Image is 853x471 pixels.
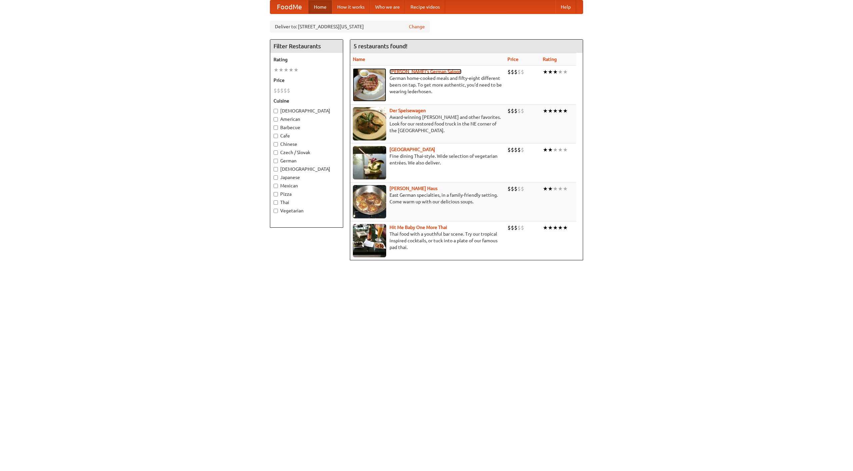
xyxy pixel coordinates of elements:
a: Change [409,23,425,30]
label: Cafe [274,132,340,139]
li: ★ [548,68,553,76]
li: ★ [548,146,553,153]
input: German [274,159,278,163]
p: Thai food with a youthful bar scene. Try our tropical inspired cocktails, or tuck into a plate of... [353,231,502,251]
a: Price [507,57,518,62]
li: $ [514,68,517,76]
li: $ [511,107,514,115]
li: $ [507,107,511,115]
li: ★ [279,66,284,74]
img: babythai.jpg [353,224,386,257]
li: ★ [284,66,289,74]
a: [GEOGRAPHIC_DATA] [390,147,435,152]
a: [PERSON_NAME] Haus [390,186,437,191]
li: ★ [543,68,548,76]
li: $ [517,224,521,231]
input: Pizza [274,192,278,196]
a: Who we are [370,0,405,14]
label: Japanese [274,174,340,181]
a: [PERSON_NAME]'s German Saloon [390,69,461,74]
li: $ [521,224,524,231]
li: $ [507,224,511,231]
label: [DEMOGRAPHIC_DATA] [274,108,340,114]
img: speisewagen.jpg [353,107,386,140]
li: ★ [553,224,558,231]
li: ★ [563,107,568,115]
input: Barbecue [274,125,278,130]
div: Deliver to: [STREET_ADDRESS][US_STATE] [270,21,430,33]
li: $ [517,185,521,192]
li: ★ [543,224,548,231]
label: Mexican [274,182,340,189]
a: Der Speisewagen [390,108,426,113]
li: $ [507,68,511,76]
li: $ [280,87,284,94]
li: ★ [553,185,558,192]
label: Barbecue [274,124,340,131]
li: ★ [543,107,548,115]
a: FoodMe [270,0,309,14]
li: $ [511,185,514,192]
li: $ [511,68,514,76]
li: $ [511,146,514,153]
li: ★ [543,185,548,192]
input: Chinese [274,142,278,146]
li: ★ [563,224,568,231]
li: ★ [289,66,294,74]
li: $ [514,107,517,115]
li: $ [274,87,277,94]
img: esthers.jpg [353,68,386,102]
h4: Filter Restaurants [270,40,343,53]
li: ★ [558,185,563,192]
label: Pizza [274,191,340,197]
a: Name [353,57,365,62]
a: Recipe videos [405,0,445,14]
li: ★ [563,146,568,153]
li: ★ [553,107,558,115]
li: ★ [543,146,548,153]
img: kohlhaus.jpg [353,185,386,218]
input: Thai [274,200,278,205]
li: ★ [553,146,558,153]
a: Home [309,0,332,14]
li: $ [514,185,517,192]
li: $ [521,185,524,192]
label: Czech / Slovak [274,149,340,156]
a: How it works [332,0,370,14]
label: Thai [274,199,340,206]
input: Mexican [274,184,278,188]
li: $ [517,68,521,76]
li: $ [507,146,511,153]
li: $ [517,107,521,115]
li: $ [517,146,521,153]
li: $ [284,87,287,94]
label: American [274,116,340,122]
input: Czech / Slovak [274,150,278,155]
li: ★ [558,146,563,153]
p: German home-cooked meals and fifty-eight different beers on tap. To get more authentic, you'd nee... [353,75,502,95]
li: ★ [563,185,568,192]
a: Hit Me Baby One More Thai [390,225,447,230]
h5: Cuisine [274,98,340,104]
input: American [274,117,278,121]
h5: Rating [274,56,340,63]
li: $ [287,87,290,94]
li: $ [521,68,524,76]
li: ★ [558,224,563,231]
li: ★ [548,185,553,192]
h5: Price [274,77,340,84]
li: $ [521,146,524,153]
input: Vegetarian [274,209,278,213]
li: $ [521,107,524,115]
li: ★ [558,68,563,76]
li: ★ [548,224,553,231]
li: ★ [563,68,568,76]
input: [DEMOGRAPHIC_DATA] [274,109,278,113]
p: Fine dining Thai-style. Wide selection of vegetarian entrées. We also deliver. [353,153,502,166]
input: Cafe [274,134,278,138]
ng-pluralize: 5 restaurants found! [354,43,408,49]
